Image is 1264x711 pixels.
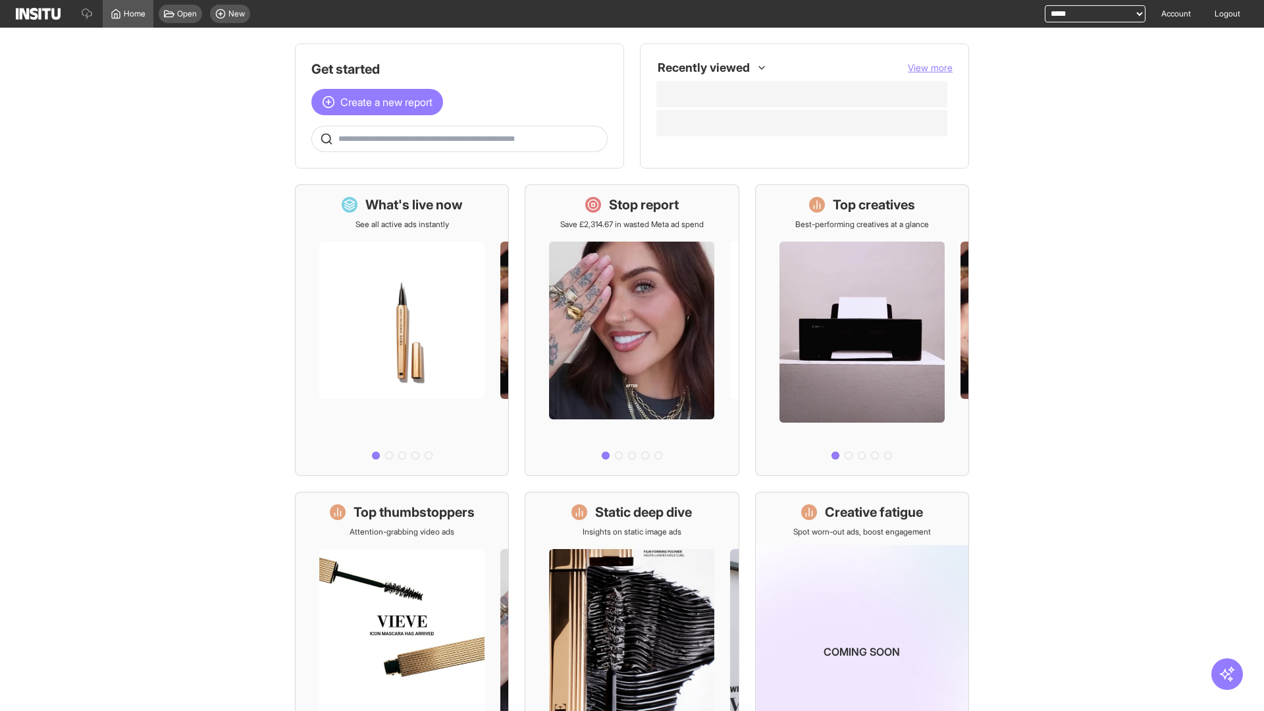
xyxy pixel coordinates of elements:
[228,9,245,19] span: New
[311,89,443,115] button: Create a new report
[295,184,509,476] a: What's live nowSee all active ads instantly
[583,527,681,537] p: Insights on static image ads
[525,184,739,476] a: Stop reportSave £2,314.67 in wasted Meta ad spend
[908,61,953,74] button: View more
[124,9,145,19] span: Home
[340,94,433,110] span: Create a new report
[16,8,61,20] img: Logo
[908,62,953,73] span: View more
[560,219,704,230] p: Save £2,314.67 in wasted Meta ad spend
[609,196,679,214] h1: Stop report
[177,9,197,19] span: Open
[311,60,608,78] h1: Get started
[833,196,915,214] h1: Top creatives
[355,219,449,230] p: See all active ads instantly
[350,527,454,537] p: Attention-grabbing video ads
[365,196,463,214] h1: What's live now
[354,503,475,521] h1: Top thumbstoppers
[755,184,969,476] a: Top creativesBest-performing creatives at a glance
[595,503,692,521] h1: Static deep dive
[795,219,929,230] p: Best-performing creatives at a glance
